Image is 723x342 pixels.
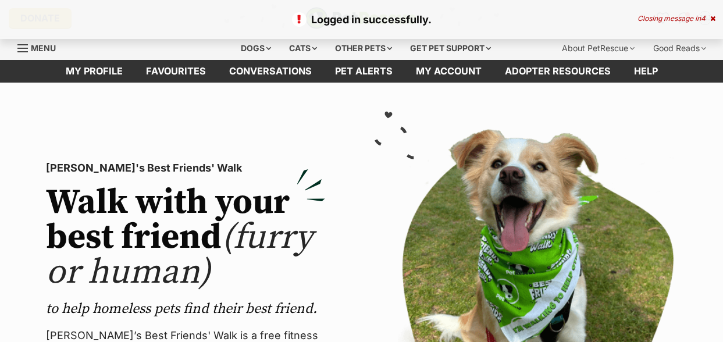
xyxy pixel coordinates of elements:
a: My account [404,60,493,83]
div: Cats [281,37,325,60]
a: Pet alerts [323,60,404,83]
a: Menu [17,37,64,58]
a: My profile [54,60,134,83]
span: Menu [31,43,56,53]
a: Adopter resources [493,60,622,83]
div: Dogs [233,37,279,60]
p: to help homeless pets find their best friend. [46,300,325,318]
a: Help [622,60,669,83]
div: Good Reads [645,37,714,60]
div: Other pets [327,37,400,60]
span: (furry or human) [46,216,313,294]
p: [PERSON_NAME]'s Best Friends' Walk [46,160,325,176]
a: conversations [218,60,323,83]
h2: Walk with your best friend [46,186,325,290]
div: About PetRescue [554,37,643,60]
div: Get pet support [402,37,499,60]
a: Favourites [134,60,218,83]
